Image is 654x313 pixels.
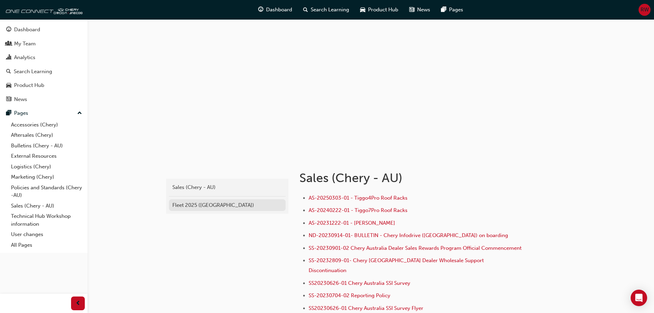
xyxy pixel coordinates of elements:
[6,41,11,47] span: people-icon
[368,6,398,14] span: Product Hub
[253,3,298,17] a: guage-iconDashboard
[436,3,469,17] a: pages-iconPages
[3,23,85,36] a: Dashboard
[309,220,395,226] a: AS-20231222-01 - [PERSON_NAME]
[8,240,85,250] a: All Pages
[8,201,85,211] a: Sales (Chery - AU)
[631,290,647,306] div: Open Intercom Messenger
[309,305,423,311] a: SS20230626-01 Chery Australia SSI Survey Flyer
[3,93,85,106] a: News
[8,130,85,141] a: Aftersales (Chery)
[303,5,308,14] span: search-icon
[8,161,85,172] a: Logistics (Chery)
[8,151,85,161] a: External Resources
[8,172,85,182] a: Marketing (Chery)
[14,81,44,89] div: Product Hub
[6,27,11,33] span: guage-icon
[14,40,36,48] div: My Team
[309,245,521,251] a: SS-20230901-02 Chery Australia Dealer Sales Rewards Program Official Commencement
[3,51,85,64] a: Analytics
[639,4,651,16] button: RW
[266,6,292,14] span: Dashboard
[309,292,390,299] a: SS-20230704-02 Reporting Policy
[3,3,82,16] img: oneconnect
[441,5,446,14] span: pages-icon
[14,26,40,34] div: Dashboard
[3,107,85,120] button: Pages
[6,69,11,75] span: search-icon
[172,201,282,209] div: Fleet 2025 ([GEOGRAPHIC_DATA])
[417,6,430,14] span: News
[14,68,52,76] div: Search Learning
[14,96,27,103] div: News
[3,79,85,92] a: Product Hub
[8,141,85,151] a: Bulletins (Chery - AU)
[309,280,410,286] a: SS20230626-01 Chery Australia SSI Survey
[14,54,35,62] div: Analytics
[3,37,85,50] a: My Team
[309,207,408,213] a: AS-20240222-01 - Tiggo7Pro Roof Racks
[641,6,649,14] span: RW
[14,109,28,117] div: Pages
[8,120,85,130] a: Accessories (Chery)
[298,3,355,17] a: search-iconSearch Learning
[3,65,85,78] a: Search Learning
[299,170,525,186] h1: Sales (Chery - AU)
[409,5,414,14] span: news-icon
[172,183,282,191] div: Sales (Chery - AU)
[8,211,85,229] a: Technical Hub Workshop information
[6,110,11,116] span: pages-icon
[8,229,85,240] a: User changes
[449,6,463,14] span: Pages
[309,257,485,273] a: SS-20232809-01- Chery [GEOGRAPHIC_DATA] Dealer Wholesale Support Discontinuation
[309,232,508,238] a: ND-20230914-01- BULLETIN - Chery Infodrive ([GEOGRAPHIC_DATA]) on boarding
[6,82,11,89] span: car-icon
[169,199,286,211] a: Fleet 2025 ([GEOGRAPHIC_DATA])
[355,3,404,17] a: car-iconProduct Hub
[76,299,81,308] span: prev-icon
[311,6,349,14] span: Search Learning
[8,182,85,201] a: Policies and Standards (Chery -AU)
[6,97,11,103] span: news-icon
[404,3,436,17] a: news-iconNews
[360,5,365,14] span: car-icon
[77,109,82,118] span: up-icon
[309,195,408,201] a: AS-20250303-01 - Tiggo4Pro Roof Racks
[6,55,11,61] span: chart-icon
[258,5,263,14] span: guage-icon
[169,181,286,193] a: Sales (Chery - AU)
[3,22,85,107] button: DashboardMy TeamAnalyticsSearch LearningProduct HubNews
